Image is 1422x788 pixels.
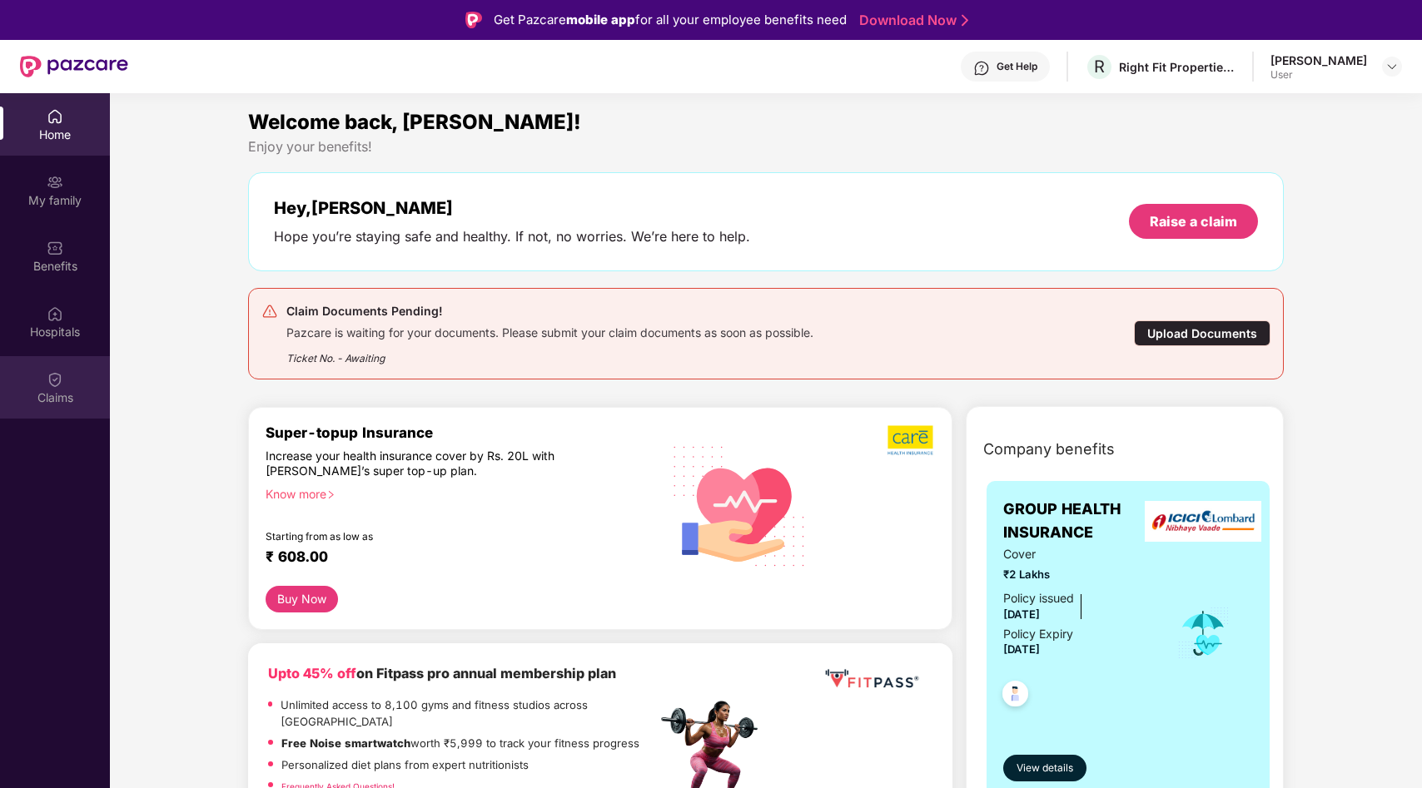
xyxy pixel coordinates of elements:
[266,586,338,613] button: Buy Now
[1119,59,1236,75] div: Right Fit Properties LLP
[983,438,1115,461] span: Company benefits
[1094,57,1105,77] span: R
[266,548,639,568] div: ₹ 608.00
[268,665,356,681] b: Upto 45% off
[281,736,410,750] strong: Free Noise smartwatch
[286,301,813,321] div: Claim Documents Pending!
[47,305,63,322] img: svg+xml;base64,PHN2ZyBpZD0iSG9zcGl0YWxzIiB4bWxucz0iaHR0cDovL3d3dy53My5vcmcvMjAwMC9zdmciIHdpZHRoPS...
[1017,761,1073,776] span: View details
[268,665,616,681] b: on Fitpass pro annual membership plan
[274,228,750,245] div: Hope you’re staying safe and healthy. If not, no worries. We’re here to help.
[286,340,813,366] div: Ticket No. - Awaiting
[1134,320,1270,346] div: Upload Documents
[1003,607,1040,621] span: [DATE]
[281,756,529,774] p: Personalized diet plans from expert nutritionists
[47,371,63,388] img: svg+xml;base64,PHN2ZyBpZD0iQ2xhaW0iIHhtbG5zPSJodHRwOi8vd3d3LnczLm9yZy8yMDAwL3N2ZyIgd2lkdGg9IjIwIi...
[1385,60,1399,73] img: svg+xml;base64,PHN2ZyBpZD0iRHJvcGRvd24tMzJ4MzIiIHhtbG5zPSJodHRwOi8vd3d3LnczLm9yZy8yMDAwL3N2ZyIgd2...
[1150,212,1237,230] div: Raise a claim
[1003,642,1040,656] span: [DATE]
[973,60,990,77] img: svg+xml;base64,PHN2ZyBpZD0iSGVscC0zMngzMiIgeG1sbnM9Imh0dHA6Ly93d3cudzMub3JnLzIwMDAvc3ZnIiB3aWR0aD...
[326,490,336,499] span: right
[1003,566,1153,583] span: ₹2 Lakhs
[566,12,635,27] strong: mobile app
[266,487,646,498] div: Know more
[1003,589,1074,607] div: Policy issued
[995,676,1036,716] img: svg+xml;base64,PHN2ZyB4bWxucz0iaHR0cDovL3d3dy53My5vcmcvMjAwMC9zdmciIHdpZHRoPSI0OC45NDMiIGhlaWdodD...
[494,10,847,30] div: Get Pazcare for all your employee benefits need
[20,56,128,77] img: New Pazcare Logo
[997,60,1037,73] div: Get Help
[261,303,278,320] img: svg+xml;base64,PHN2ZyB4bWxucz0iaHR0cDovL3d3dy53My5vcmcvMjAwMC9zdmciIHdpZHRoPSIyNCIgaGVpZ2h0PSIyNC...
[888,424,935,456] img: b5dec4f62d2307b9de63beb79f102df3.png
[281,735,639,752] p: worth ₹5,999 to track your fitness progress
[274,198,750,218] div: Hey, [PERSON_NAME]
[1003,755,1086,781] button: View details
[859,12,963,29] a: Download Now
[47,108,63,125] img: svg+xml;base64,PHN2ZyBpZD0iSG9tZSIgeG1sbnM9Imh0dHA6Ly93d3cudzMub3JnLzIwMDAvc3ZnIiB3aWR0aD0iMjAiIG...
[962,12,968,29] img: Stroke
[660,424,819,586] img: svg+xml;base64,PHN2ZyB4bWxucz0iaHR0cDovL3d3dy53My5vcmcvMjAwMC9zdmciIHhtbG5zOnhsaW5rPSJodHRwOi8vd3...
[1003,545,1153,563] span: Cover
[266,530,585,542] div: Starting from as low as
[1003,498,1153,545] span: GROUP HEALTH INSURANCE
[47,240,63,256] img: svg+xml;base64,PHN2ZyBpZD0iQmVuZWZpdHMiIHhtbG5zPSJodHRwOi8vd3d3LnczLm9yZy8yMDAwL3N2ZyIgd2lkdGg9Ij...
[47,174,63,191] img: svg+xml;base64,PHN2ZyB3aWR0aD0iMjAiIGhlaWdodD0iMjAiIHZpZXdCb3g9IjAgMCAyMCAyMCIgZmlsbD0ibm9uZSIgeG...
[1270,68,1367,82] div: User
[1176,606,1231,661] img: icon
[266,449,584,479] div: Increase your health insurance cover by Rs. 20L with [PERSON_NAME]’s super top-up plan.
[822,663,922,694] img: fppp.png
[286,321,813,340] div: Pazcare is waiting for your documents. Please submit your claim documents as soon as possible.
[1145,501,1261,542] img: insurerLogo
[465,12,482,28] img: Logo
[266,424,656,441] div: Super-topup Insurance
[248,110,581,134] span: Welcome back, [PERSON_NAME]!
[1270,52,1367,68] div: [PERSON_NAME]
[281,696,655,731] p: Unlimited access to 8,100 gyms and fitness studios across [GEOGRAPHIC_DATA]
[248,138,1284,156] div: Enjoy your benefits!
[1003,625,1073,643] div: Policy Expiry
